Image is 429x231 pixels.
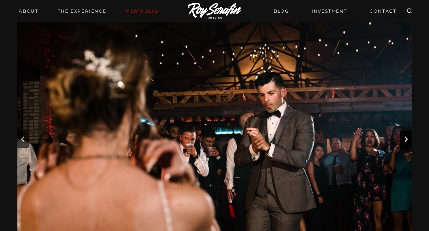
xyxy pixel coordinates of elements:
a: THE EXPERIENCE [54,6,111,16]
a: About [14,6,43,16]
button: Previous slide [17,131,29,148]
a: BLOG [269,5,293,17]
a: CONTACT [365,5,401,17]
img: Logo of Roy Serafin Photo Co., featuring stylized text in white on a light background, representi... [188,3,241,20]
nav: Primary Navigation [14,6,163,16]
a: INVESTMENT [307,5,352,17]
button: Next slide [400,131,412,148]
nav: Secondary Navigation [269,5,401,17]
a: Portfolio [121,6,163,16]
button: View Search Form [404,6,415,16]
